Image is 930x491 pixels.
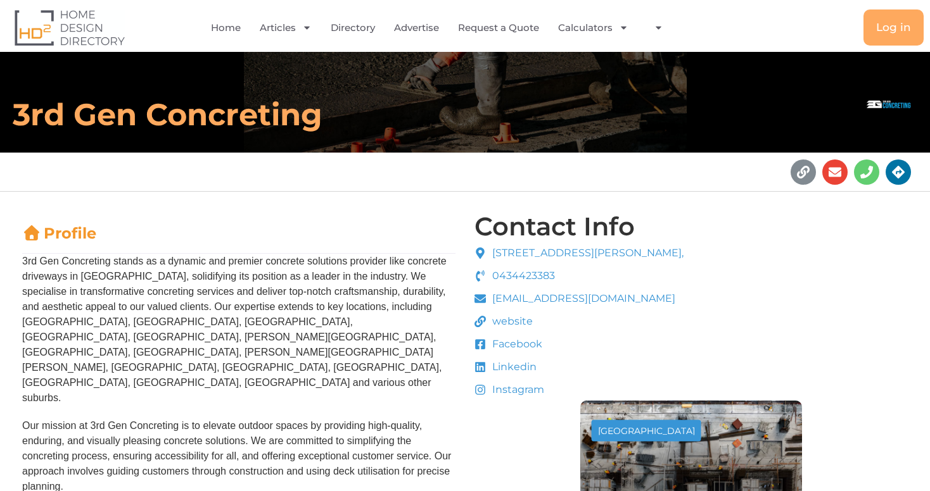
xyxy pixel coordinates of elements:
img: 3rd Gen Concreting - Logo [862,78,915,132]
a: Log in [863,9,924,46]
span: Log in [876,22,911,33]
a: 0434423383 [475,268,684,283]
h6: 3rd Gen Concreting [13,96,645,134]
span: [STREET_ADDRESS][PERSON_NAME], [489,245,684,261]
a: Directory [331,13,375,42]
span: website [489,314,533,329]
a: Advertise [394,13,439,42]
a: website [475,314,684,329]
a: Home [211,13,241,42]
h4: Contact Info [475,214,635,239]
a: Request a Quote [458,13,539,42]
span: Facebook [489,337,542,352]
span: Instagram [489,382,544,397]
a: Calculators [558,13,628,42]
a: [EMAIL_ADDRESS][DOMAIN_NAME] [475,291,684,306]
nav: Menu [190,13,694,42]
a: Articles [260,13,312,42]
span: [EMAIL_ADDRESS][DOMAIN_NAME] [489,291,675,306]
p: 3rd Gen Concreting stands as a dynamic and premier concrete solutions provider like concrete driv... [22,254,455,406]
a: Profile [22,224,96,242]
div: [GEOGRAPHIC_DATA] [598,426,695,435]
span: 0434423383 [489,268,555,283]
span: Linkedin [489,359,537,375]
